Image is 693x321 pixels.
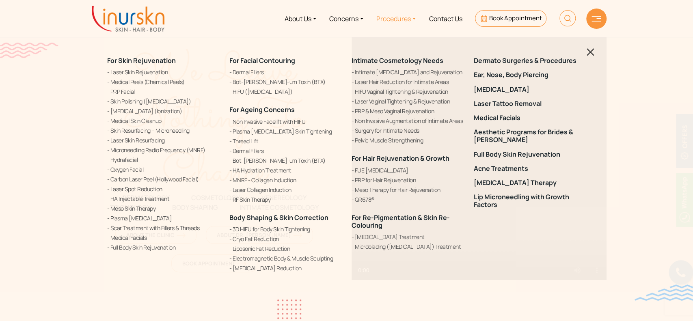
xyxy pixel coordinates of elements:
[107,155,220,164] a: Hydrafacial
[229,78,342,86] a: Bot-[PERSON_NAME]-um Toxin (BTX)
[107,243,220,252] a: Full Body Skin Rejuvenation
[229,254,342,263] a: Electromagnetic Body & Muscle Sculpting
[635,284,693,301] img: bluewave
[352,136,464,144] a: Pelvic Muscle Strengthening
[229,225,342,233] a: 3D HIFU for Body Skin Tightening
[352,87,464,96] a: HIFU Vaginal Tightening & Rejuvenation
[229,146,342,155] a: Dermal Fillers
[107,136,220,144] a: Laser Skin Resurfacing
[352,97,464,106] a: Laser Vaginal Tightening & Rejuvenation
[370,3,422,34] a: Procedures
[229,213,328,222] a: Body Shaping & Skin Correction
[352,116,464,125] a: Non Invasive Augmentation of Intimate Areas
[229,185,342,194] a: Laser Collagen Induction
[107,175,220,183] a: Carbon Laser Peel (Hollywood Facial)
[352,185,464,194] a: Meso Therapy for Hair Rejuvenation
[107,126,220,135] a: Skin Resurfacing – Microneedling
[107,97,220,106] a: Skin Polishing ([MEDICAL_DATA])
[229,244,342,253] a: Liposonic Fat Reduction
[559,10,576,26] img: HeaderSearch
[278,3,323,34] a: About Us
[229,56,295,65] a: For Facial Contouring
[107,78,220,86] a: Medical Peels (Chemical Peels)
[107,87,220,96] a: PRP Facial
[352,242,464,251] a: Microblading ([MEDICAL_DATA]) Treatment
[107,146,220,154] a: Microneedling Radio Frequency (MNRF)
[474,150,586,158] a: Full Body Skin Rejuvenation
[229,105,295,114] a: For Ageing Concerns
[474,85,586,93] a: [MEDICAL_DATA]
[229,136,342,145] a: Thread Lift
[229,87,342,96] a: HIFU ([MEDICAL_DATA])
[229,68,342,76] a: Dermal Fillers
[352,126,464,135] a: Surgery for Intimate Needs
[352,195,464,203] a: QR678®
[323,3,370,34] a: Concerns
[107,165,220,174] a: Oxygen Facial
[352,154,449,163] a: For Hair Rejuvenation & Growth
[92,6,164,32] img: inurskn-logo
[474,165,586,172] a: Acne Treatments
[352,175,464,184] a: PRP for Hair Rejuvenation
[352,68,464,76] a: Intimate [MEDICAL_DATA] and Rejuvenation
[352,56,443,65] a: Intimate Cosmetology Needs
[107,204,220,213] a: Meso Skin Therapy
[489,14,542,22] span: Book Appointment
[475,10,546,27] a: Book Appointment
[474,179,586,187] a: [MEDICAL_DATA] Therapy
[352,166,464,174] a: FUE [MEDICAL_DATA]
[229,175,342,184] a: MNRF - Collagen Induction
[229,235,342,243] a: Cryo Fat Reduction
[229,127,342,135] a: Plasma [MEDICAL_DATA] Skin Tightening
[107,194,220,203] a: HA Injectable Treatment
[107,224,220,232] a: Scar Treatment with Fillers & Threads
[107,116,220,125] a: Medical Skin Cleanup
[474,193,586,209] a: Lip Microneedling with Growth Factors
[474,71,586,79] a: Ear, Nose, Body Piercing
[107,233,220,242] a: Medical Facials
[107,107,220,115] a: [MEDICAL_DATA] (Ionization)
[474,57,586,65] a: Dermato Surgeries & Procedures
[107,68,220,76] a: Laser Skin Rejuvenation
[107,56,176,65] a: For Skin Rejuvenation
[229,117,342,125] a: Non Invasive Facelift with HIFU
[587,48,594,56] img: blackclosed
[107,185,220,193] a: Laser Spot Reduction
[422,3,468,34] a: Contact Us
[352,213,450,229] a: For Re-Pigmentation & Skin Re-Colouring
[474,114,586,122] a: Medical Facials
[352,233,464,241] a: [MEDICAL_DATA] Treatment
[229,264,342,272] a: [MEDICAL_DATA] Reduction
[592,16,601,22] img: hamLine.svg
[229,195,342,203] a: RF Skin Therapy
[229,166,342,174] a: HA Hydration Treatment
[474,128,586,144] a: Aesthetic Programs for Brides & [PERSON_NAME]
[107,214,220,222] a: Plasma [MEDICAL_DATA]
[474,100,586,108] a: Laser Tattoo Removal
[229,156,342,164] a: Bot-[PERSON_NAME]-um Toxin (BTX)
[352,107,464,115] a: PRP & Meso Vaginal Rejuvenation
[352,78,464,86] a: Laser Hair Reduction for Intimate Areas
